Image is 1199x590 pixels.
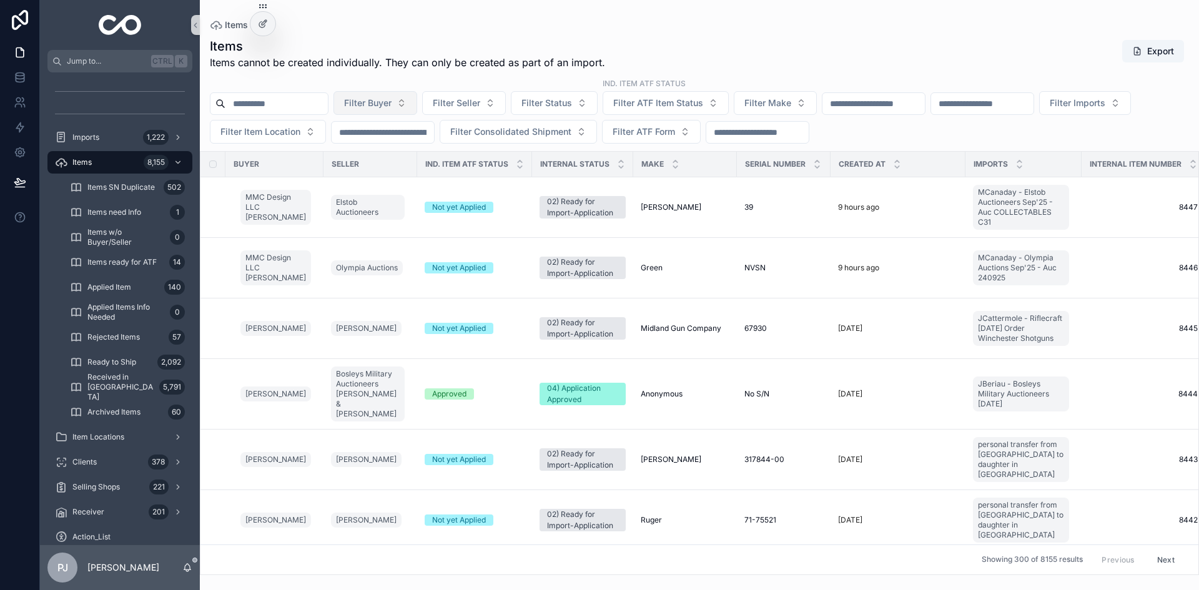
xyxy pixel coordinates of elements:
[838,263,958,273] a: 9 hours ago
[641,159,664,169] span: Make
[57,560,68,575] span: PJ
[1089,455,1198,465] a: 8443
[245,192,306,222] span: MMC Design LLC [PERSON_NAME]
[210,19,248,31] a: Items
[1050,97,1105,109] span: Filter Imports
[210,120,326,144] button: Select Button
[331,192,410,222] a: Elstob Auctioneers
[641,389,683,399] span: Anonymous
[47,476,192,498] a: Selling Shops221
[99,15,142,35] img: App logo
[170,205,185,220] div: 1
[62,201,192,224] a: Items need Info1
[838,323,958,333] a: [DATE]
[331,450,410,470] a: [PERSON_NAME]
[87,227,165,247] span: Items w/o Buyer/Seller
[838,389,862,399] p: [DATE]
[1039,91,1131,115] button: Select Button
[210,37,605,55] h1: Items
[87,561,159,574] p: [PERSON_NAME]
[1089,202,1198,212] a: 8447
[151,55,174,67] span: Ctrl
[521,97,572,109] span: Filter Status
[432,323,486,334] div: Not yet Applied
[87,357,136,367] span: Ready to Ship
[331,260,403,275] a: Olympia Auctions
[72,457,97,467] span: Clients
[47,501,192,523] a: Receiver201
[973,250,1069,285] a: MCanaday - Olympia Auctions Sep'25 - Auc 240925
[157,355,185,370] div: 2,092
[87,207,141,217] span: Items need Info
[982,555,1083,565] span: Showing 300 of 8155 results
[210,55,605,70] span: Items cannot be created individually. They can only be created as part of an import.
[149,504,169,519] div: 201
[603,91,729,115] button: Select Button
[170,230,185,245] div: 0
[973,495,1074,545] a: personal transfer from [GEOGRAPHIC_DATA] to daughter in [GEOGRAPHIC_DATA]
[540,383,626,405] a: 04) Application Approved
[225,19,248,31] span: Items
[47,50,192,72] button: Jump to...CtrlK
[176,56,186,66] span: K
[87,372,154,402] span: Received in [GEOGRAPHIC_DATA]
[744,389,823,399] a: No S/N
[336,515,397,525] span: [PERSON_NAME]
[432,454,486,465] div: Not yet Applied
[1122,40,1184,62] button: Export
[838,455,862,465] p: [DATE]
[87,407,141,417] span: Archived Items
[1148,550,1183,569] button: Next
[838,263,879,273] p: 9 hours ago
[838,202,879,212] p: 9 hours ago
[87,182,155,192] span: Items SN Duplicate
[1090,159,1182,169] span: Internal Item Number
[148,455,169,470] div: 378
[425,388,525,400] a: Approved
[641,455,701,465] span: [PERSON_NAME]
[67,56,146,66] span: Jump to...
[245,455,306,465] span: [PERSON_NAME]
[169,330,185,345] div: 57
[62,326,192,348] a: Rejected Items57
[47,426,192,448] a: Item Locations
[62,176,192,199] a: Items SN Duplicate502
[641,323,721,333] span: Midland Gun Company
[744,515,823,525] a: 71-75521
[744,389,769,399] span: No S/N
[169,255,185,270] div: 14
[978,500,1064,540] span: personal transfer from [GEOGRAPHIC_DATA] to daughter in [GEOGRAPHIC_DATA]
[245,515,306,525] span: [PERSON_NAME]
[1089,389,1198,399] a: 8444
[547,448,618,471] div: 02) Ready for Import-Application
[734,91,817,115] button: Select Button
[744,455,823,465] a: 317844-00
[432,388,466,400] div: Approved
[744,323,767,333] span: 67930
[838,389,958,399] a: [DATE]
[641,323,729,333] a: Midland Gun Company
[641,455,729,465] a: [PERSON_NAME]
[72,507,104,517] span: Receiver
[744,263,823,273] a: NVSN
[164,180,185,195] div: 502
[1089,515,1198,525] a: 8442
[1089,263,1198,273] span: 8446
[47,451,192,473] a: Clients378
[839,159,886,169] span: Created at
[331,195,405,220] a: Elstob Auctioneers
[62,376,192,398] a: Received in [GEOGRAPHIC_DATA]5,791
[240,384,316,404] a: [PERSON_NAME]
[641,263,729,273] a: Green
[1089,323,1198,333] a: 8445
[336,323,397,333] span: [PERSON_NAME]
[331,364,410,424] a: Bosleys Military Auctioneers [PERSON_NAME] & [PERSON_NAME]
[425,262,525,273] a: Not yet Applied
[331,321,402,336] a: [PERSON_NAME]
[744,455,784,465] span: 317844-00
[978,253,1064,283] span: MCanaday - Olympia Auctions Sep'25 - Auc 240925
